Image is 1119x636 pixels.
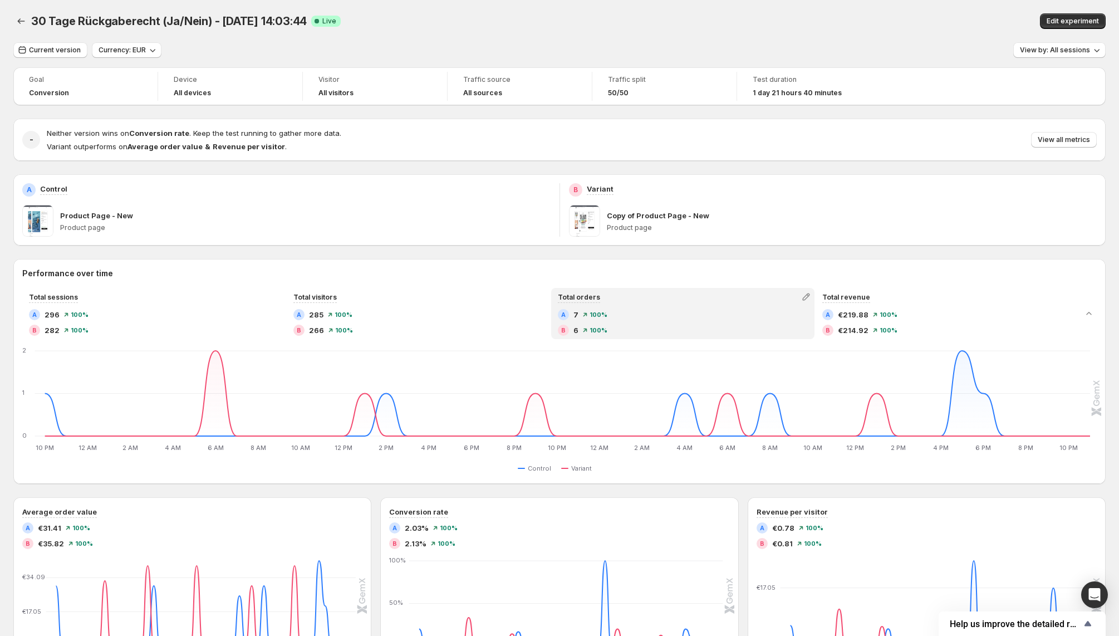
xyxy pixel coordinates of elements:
[45,325,60,336] span: 282
[464,444,479,452] text: 6 PM
[129,129,189,138] strong: Conversion rate
[60,210,133,221] p: Product Page - New
[165,444,181,452] text: 4 AM
[32,311,37,318] h2: A
[297,327,301,334] h2: B
[318,75,431,84] span: Visitor
[1047,17,1099,26] span: Edit experiment
[719,444,735,452] text: 6 AM
[607,210,709,221] p: Copy of Product Page - New
[29,46,81,55] span: Current version
[29,74,142,99] a: GoalConversion
[22,432,27,439] text: 0
[806,525,823,531] span: 100%
[607,223,1097,232] p: Product page
[676,444,693,452] text: 4 AM
[29,293,78,301] span: Total sessions
[29,75,142,84] span: Goal
[38,538,64,549] span: €35.82
[92,42,161,58] button: Currency: EUR
[26,525,30,531] h2: A
[440,525,458,531] span: 100%
[561,311,566,318] h2: A
[1040,13,1106,29] button: Edit experiment
[22,206,53,237] img: Product Page - New
[38,522,61,534] span: €31.41
[772,522,794,534] span: €0.78
[1013,42,1106,58] button: View by: All sessions
[22,573,45,581] text: €34.09
[608,74,721,99] a: Traffic split50/50
[975,444,991,452] text: 6 PM
[127,142,203,151] strong: Average order value
[71,311,89,318] span: 100%
[573,325,578,336] span: 6
[880,311,897,318] span: 100%
[213,142,285,151] strong: Revenue per visitor
[335,327,353,334] span: 100%
[309,325,324,336] span: 266
[838,325,868,336] span: €214.92
[569,206,600,237] img: Copy of Product Page - New
[753,74,866,99] a: Test duration1 day 21 hours 40 minutes
[60,223,551,232] p: Product page
[463,89,502,97] h4: All sources
[561,462,596,475] button: Variant
[293,293,337,301] span: Total visitors
[22,268,1097,279] h2: Performance over time
[561,327,566,334] h2: B
[880,327,897,334] span: 100%
[826,327,830,334] h2: B
[760,540,764,547] h2: B
[891,444,906,452] text: 2 PM
[772,538,793,549] span: €0.81
[608,89,629,97] span: 50/50
[379,444,394,452] text: 2 PM
[1020,46,1090,55] span: View by: All sessions
[950,619,1081,629] span: Help us improve the detailed report for A/B campaigns
[389,599,403,606] text: 50%
[47,129,341,138] span: Neither version wins on . Keep the test running to gather more data.
[757,584,776,591] text: €17.05
[78,444,97,452] text: 12 AM
[174,89,211,97] h4: All devices
[634,444,650,452] text: 2 AM
[335,444,352,452] text: 12 PM
[803,444,822,452] text: 10 AM
[26,540,30,547] h2: B
[291,444,310,452] text: 10 AM
[22,506,97,517] h3: Average order value
[753,75,866,84] span: Test duration
[528,464,551,473] span: Control
[392,540,397,547] h2: B
[826,311,830,318] h2: A
[405,538,426,549] span: 2.13%
[318,74,431,99] a: VisitorAll visitors
[174,74,287,99] a: DeviceAll devices
[309,309,323,320] span: 285
[571,464,592,473] span: Variant
[847,444,865,452] text: 12 PM
[1081,306,1097,321] button: Collapse chart
[822,293,870,301] span: Total revenue
[405,522,429,534] span: 2.03%
[573,185,578,194] h2: B
[590,311,607,318] span: 100%
[318,89,354,97] h4: All visitors
[804,540,822,547] span: 100%
[99,46,146,55] span: Currency: EUR
[463,74,576,99] a: Traffic sourceAll sources
[1019,444,1034,452] text: 8 PM
[507,444,522,452] text: 8 PM
[205,142,210,151] strong: &
[1081,581,1108,608] div: Open Intercom Messenger
[22,346,26,354] text: 2
[75,540,93,547] span: 100%
[590,327,607,334] span: 100%
[13,42,87,58] button: Current version
[71,327,89,334] span: 100%
[40,183,67,194] p: Control
[30,134,33,145] h2: -
[1059,444,1078,452] text: 10 PM
[573,309,578,320] span: 7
